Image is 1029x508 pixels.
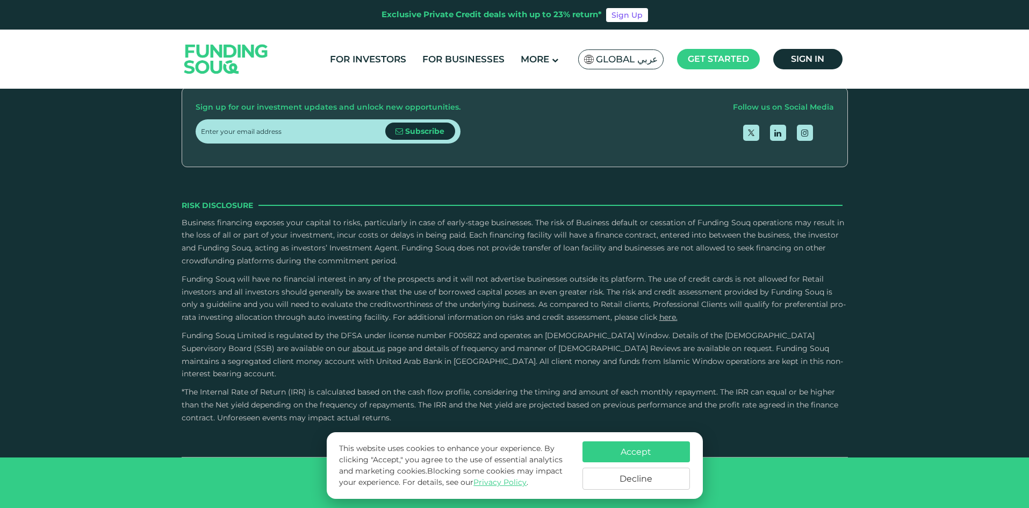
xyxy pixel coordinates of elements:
[182,331,815,353] span: Funding Souq Limited is regulated by the DFSA under license number F005822 and operates an [DEMOG...
[473,477,527,487] a: Privacy Policy
[797,125,813,141] a: open Instagram
[659,312,678,322] a: here.
[521,54,549,65] span: More
[405,126,444,136] span: Subscribe
[733,101,834,114] div: Follow us on Social Media
[182,199,253,211] span: Risk Disclosure
[420,51,507,68] a: For Businesses
[584,55,594,64] img: SA Flag
[743,125,759,141] a: open Twitter
[402,477,528,487] span: For details, see our .
[770,125,786,141] a: open Linkedin
[339,466,563,487] span: Blocking some cookies may impact your experience.
[182,386,848,424] p: *The Internal Rate of Return (IRR) is calculated based on the cash flow profile, considering the ...
[196,101,460,114] div: Sign up for our investment updates and unlock new opportunities.
[582,468,690,490] button: Decline
[688,54,749,64] span: Get started
[791,54,824,64] span: Sign in
[339,443,571,488] p: This website uses cookies to enhance your experience. By clicking "Accept," you agree to the use ...
[385,123,455,140] button: Subscribe
[182,274,846,322] span: Funding Souq will have no financial interest in any of the prospects and it will not advertise bu...
[748,130,754,136] img: twitter
[606,8,648,22] a: Sign Up
[182,344,843,379] span: and details of frequency and manner of [DEMOGRAPHIC_DATA] Reviews are available on request. Fundi...
[773,49,843,69] a: Sign in
[582,441,690,462] button: Accept
[352,344,385,353] a: About Us
[201,119,385,144] input: Enter your email address
[182,217,848,268] p: Business financing exposes your capital to risks, particularly in case of early-stage businesses....
[382,9,602,21] div: Exclusive Private Credit deals with up to 23% return*
[387,344,406,353] span: page
[327,51,409,68] a: For Investors
[174,32,279,86] img: Logo
[596,53,658,66] span: Global عربي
